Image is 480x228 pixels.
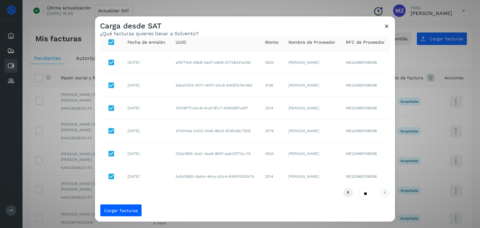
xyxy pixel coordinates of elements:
[283,97,341,119] td: [PERSON_NAME]
[176,39,186,45] span: UUID
[283,74,341,97] td: [PERSON_NAME]
[260,74,284,97] td: 3136
[265,39,278,45] span: Monto
[122,51,171,74] td: [DATE]
[341,119,390,142] td: MEGD860108D86
[122,74,171,97] td: [DATE]
[100,30,199,36] p: ¿Qué facturas quieres llevar a Solvento?
[127,39,165,45] span: Fecha de emisión
[260,165,284,187] td: 3214
[341,165,390,187] td: MEGD860108D86
[283,51,341,74] td: [PERSON_NAME]
[341,97,390,119] td: MEGD860108D86
[100,204,142,217] button: Cargar facturas
[341,74,390,97] td: MEGD860108D86
[171,119,260,142] td: a700144a-b423-41e6-86c8-614fe36c7505
[260,97,284,119] td: 3214
[260,119,284,142] td: 2576
[122,165,171,187] td: [DATE]
[171,51,260,74] td: af5f71b9-69e8-4ad7-a909-51728d41e33b
[171,165,260,187] td: bdb00650-6abb-44ce-b2c4-63401502fe7d
[283,165,341,187] td: [PERSON_NAME]
[346,39,385,45] span: RFC de Proveedor
[171,97,260,119] td: 30318f7f-bbc8-4caf-81c7-459028f7a61f
[104,208,138,213] span: Cargar facturas
[260,142,284,165] td: 3620
[171,74,260,97] td: 6aba7d03-0071-4007-b0c8-6405fb74c06d
[288,39,335,45] span: Nombre de Proveedor
[341,142,390,165] td: MEGD860108D86
[283,142,341,165] td: [PERSON_NAME]
[341,51,390,74] td: MEGD860108D86
[122,97,171,119] td: [DATE]
[260,51,284,74] td: 3620
[100,22,199,31] h3: Carga desde SAT
[122,142,171,165] td: [DATE]
[283,119,341,142] td: [PERSON_NAME]
[122,119,171,142] td: [DATE]
[171,142,260,165] td: 022a1893-2ea1-4ea8-86f0-aeb23f73cc74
